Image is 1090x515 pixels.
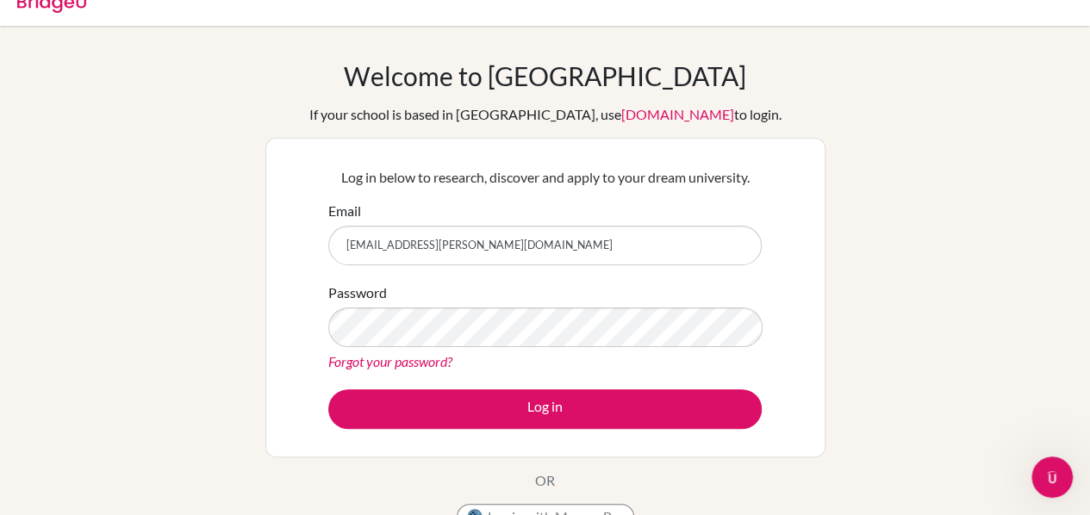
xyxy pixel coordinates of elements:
iframe: Intercom live chat [1031,456,1073,498]
label: Email [328,201,361,221]
p: Log in below to research, discover and apply to your dream university. [328,167,762,188]
h1: Welcome to [GEOGRAPHIC_DATA] [344,60,746,91]
p: OR [535,470,555,491]
a: Forgot your password? [328,353,452,369]
div: If your school is based in [GEOGRAPHIC_DATA], use to login. [309,104,782,125]
a: [DOMAIN_NAME] [621,106,734,122]
label: Password [328,282,387,303]
button: Log in [328,389,762,429]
